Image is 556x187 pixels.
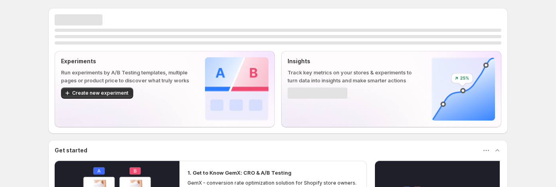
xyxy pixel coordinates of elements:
p: Insights [288,57,419,65]
button: Create new experiment [61,88,133,99]
p: Run experiments by A/B Testing templates, multiple pages or product price to discover what truly ... [61,68,192,84]
span: Create new experiment [72,90,128,96]
h2: 1. Get to Know GemX: CRO & A/B Testing [187,169,292,177]
p: Track key metrics on your stores & experiments to turn data into insights and make smarter actions [288,68,419,84]
img: Insights [432,57,495,121]
p: Experiments [61,57,192,65]
h3: Get started [55,146,87,154]
img: Experiments [205,57,268,121]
